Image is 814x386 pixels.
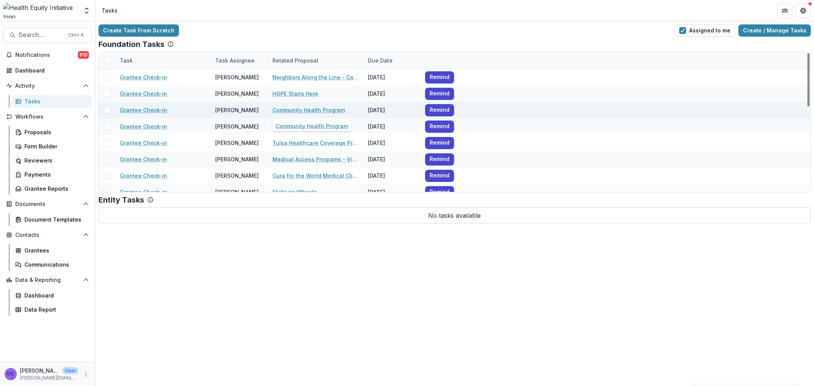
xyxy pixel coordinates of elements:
button: Notifications910 [3,49,92,61]
div: [DATE] [363,135,421,151]
span: Workflows [15,114,80,120]
a: Community Health Program [272,106,345,114]
a: Dashboard [12,289,92,302]
a: Grantee Reports [12,182,92,195]
div: Tasks [102,6,118,14]
div: [PERSON_NAME] [215,122,259,130]
img: Health Equity Initiative logo [3,3,78,18]
div: Data Report [24,306,86,314]
div: Task [115,56,137,64]
a: Skillz on Wheelz [272,188,317,196]
a: Grantee Check-in [120,139,167,147]
a: Form Builder [12,140,92,153]
a: Data Report [12,303,92,316]
div: Dashboard [15,66,86,74]
a: Tulsa Healthcare Coverage Program (THCP) [272,139,359,147]
button: Assigned to me [674,24,735,37]
a: Tasks [12,95,92,108]
span: Data & Reporting [15,277,80,283]
button: Remind [425,137,454,149]
button: Search... [3,27,92,43]
div: Reviewers [24,156,86,164]
div: Related Proposal [268,52,363,69]
a: Create Task From Scratch [98,24,179,37]
button: Open Workflows [3,111,92,123]
button: Remind [425,71,454,84]
div: [PERSON_NAME] [215,73,259,81]
a: Document Templates [12,213,92,226]
button: Remind [425,88,454,100]
div: Dr. Ana Smith [8,372,14,376]
a: Grantee Check-in [120,122,167,130]
div: [PERSON_NAME] [215,106,259,114]
a: Payments [12,168,92,181]
button: Remind [425,186,454,198]
div: Due Date [363,52,421,69]
a: HOPE Starts Here [272,90,318,98]
div: Proposals [24,128,86,136]
a: Reviewers [12,154,92,167]
a: Grantee Check-in [120,172,167,180]
div: Task Assignee [211,52,268,69]
div: Task Assignee [211,56,259,64]
button: More [81,370,90,379]
button: Remind [425,121,454,133]
p: [PERSON_NAME] [20,367,60,375]
a: Neighbors Along the Line - Capital Expansion & Renovation - 1200000 - [DATE] [272,73,359,81]
a: Grantee Check-in [120,73,167,81]
div: Grantees [24,246,86,254]
div: [PERSON_NAME] [215,172,259,180]
button: Open Contacts [3,229,92,241]
div: [DATE] [363,118,421,135]
div: Task [115,52,211,69]
nav: breadcrumb [98,5,121,16]
div: [PERSON_NAME] [215,155,259,163]
button: Open entity switcher [81,3,92,18]
div: [DATE] [363,85,421,102]
div: [DATE] [363,102,421,118]
a: Create / Manage Tasks [738,24,811,37]
a: Grantee Check-in [120,90,167,98]
div: Tasks [24,97,86,105]
button: Open Activity [3,80,92,92]
a: Medical Access Programs - Virtual Vouchers [272,155,359,163]
div: Due Date [363,56,397,64]
div: Document Templates [24,216,86,224]
p: No tasks available [98,207,811,224]
button: Get Help [796,3,811,18]
a: [GEOGRAPHIC_DATA] [272,122,327,130]
span: Documents [15,201,80,207]
button: Remind [425,104,454,116]
button: Open Documents [3,198,92,210]
div: Payments [24,170,86,179]
a: Proposals [12,126,92,138]
button: Partners [777,3,793,18]
div: Grantee Reports [24,185,86,193]
span: Search... [19,31,64,39]
span: Activity [15,83,80,89]
a: Grantee Check-in [120,106,167,114]
div: Communications [24,261,86,269]
p: Entity Tasks [98,195,144,204]
p: User [63,367,78,374]
button: Open Data & Reporting [3,274,92,286]
p: [PERSON_NAME][EMAIL_ADDRESS][PERSON_NAME][DATE][DOMAIN_NAME] [20,375,78,381]
div: [DATE] [363,184,421,200]
div: [DATE] [363,69,421,85]
span: Contacts [15,232,80,238]
a: Grantee Check-in [120,188,167,196]
div: [DATE] [363,167,421,184]
span: Notifications [15,52,78,58]
div: Ctrl + K [67,31,85,39]
a: Cura for the World Medical Clinic Nurse and Provider [272,172,359,180]
a: Dashboard [3,64,92,77]
button: Remind [425,153,454,166]
span: 910 [78,51,89,59]
a: Grantees [12,244,92,257]
a: Grantee Check-in [120,155,167,163]
button: Remind [425,170,454,182]
div: [DATE] [363,151,421,167]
